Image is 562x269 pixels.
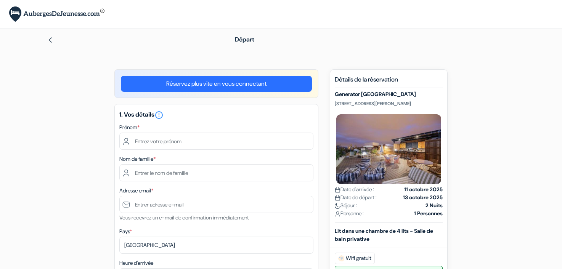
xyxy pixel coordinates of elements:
span: Date d'arrivée : [335,186,374,194]
img: moon.svg [335,203,340,209]
input: Entrer adresse e-mail [119,196,313,213]
strong: 2 Nuits [426,202,443,210]
label: Heure d'arrivée [119,259,153,267]
strong: 1 Personnes [414,210,443,218]
b: Lit dans une chambre de 4 lits - Salle de bain privative [335,227,433,242]
img: left_arrow.svg [47,37,53,43]
span: Départ [235,35,254,43]
label: Pays [119,227,132,235]
span: Wifi gratuit [335,253,375,264]
input: Entrer le nom de famille [119,164,313,181]
img: user_icon.svg [335,211,340,217]
img: AubergesDeJeunesse.com [9,6,104,22]
h5: Generator [GEOGRAPHIC_DATA] [335,91,443,98]
p: [STREET_ADDRESS][PERSON_NAME] [335,101,443,107]
label: Nom de famille [119,155,156,163]
strong: 13 octobre 2025 [403,194,443,202]
span: Date de départ : [335,194,377,202]
strong: 11 octobre 2025 [404,186,443,194]
input: Entrez votre prénom [119,133,313,150]
label: Adresse email [119,187,153,195]
small: Vous recevrez un e-mail de confirmation immédiatement [119,214,249,221]
i: error_outline [154,110,164,120]
span: Personne : [335,210,364,218]
img: calendar.svg [335,195,340,201]
span: Séjour : [335,202,357,210]
a: Réservez plus vite en vous connectant [121,76,312,92]
img: calendar.svg [335,187,340,193]
h5: 1. Vos détails [119,110,313,120]
label: Prénom [119,123,140,131]
h5: Détails de la réservation [335,76,443,88]
img: free_wifi.svg [338,255,344,261]
a: error_outline [154,110,164,118]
